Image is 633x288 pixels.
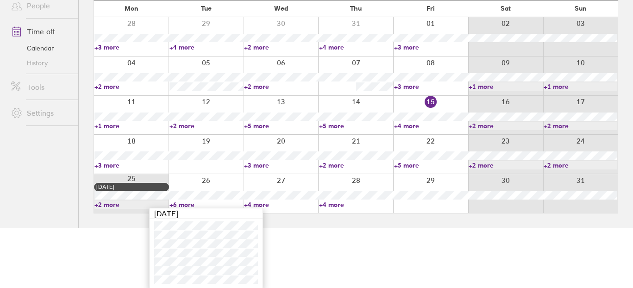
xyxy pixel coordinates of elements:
a: +1 more [544,82,618,91]
a: +2 more [469,122,543,130]
a: +3 more [94,161,169,169]
a: +5 more [394,161,468,169]
a: +5 more [319,122,393,130]
a: +1 more [94,122,169,130]
a: +2 more [469,161,543,169]
a: Settings [4,104,78,122]
div: [DATE] [150,208,263,219]
a: +4 more [394,122,468,130]
a: +2 more [94,200,169,209]
a: +4 more [319,200,393,209]
a: +2 more [169,122,244,130]
a: +4 more [319,43,393,51]
a: +2 more [94,82,169,91]
a: Tools [4,78,78,96]
span: Wed [274,5,288,12]
a: +5 more [244,122,318,130]
a: History [4,56,78,70]
a: +3 more [394,43,468,51]
div: [DATE] [96,184,167,190]
a: +2 more [319,161,393,169]
a: +3 more [244,161,318,169]
a: +2 more [544,161,618,169]
a: +1 more [469,82,543,91]
span: Mon [125,5,138,12]
span: Thu [350,5,362,12]
a: +4 more [244,200,318,209]
a: +3 more [94,43,169,51]
a: +2 more [244,43,318,51]
a: Calendar [4,41,78,56]
a: Time off [4,22,78,41]
a: +3 more [394,82,468,91]
a: +4 more [169,43,244,51]
span: Fri [426,5,435,12]
span: Sun [575,5,587,12]
a: +6 more [169,200,244,209]
span: Tue [201,5,212,12]
a: +2 more [244,82,318,91]
a: +2 more [544,122,618,130]
span: Sat [501,5,511,12]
